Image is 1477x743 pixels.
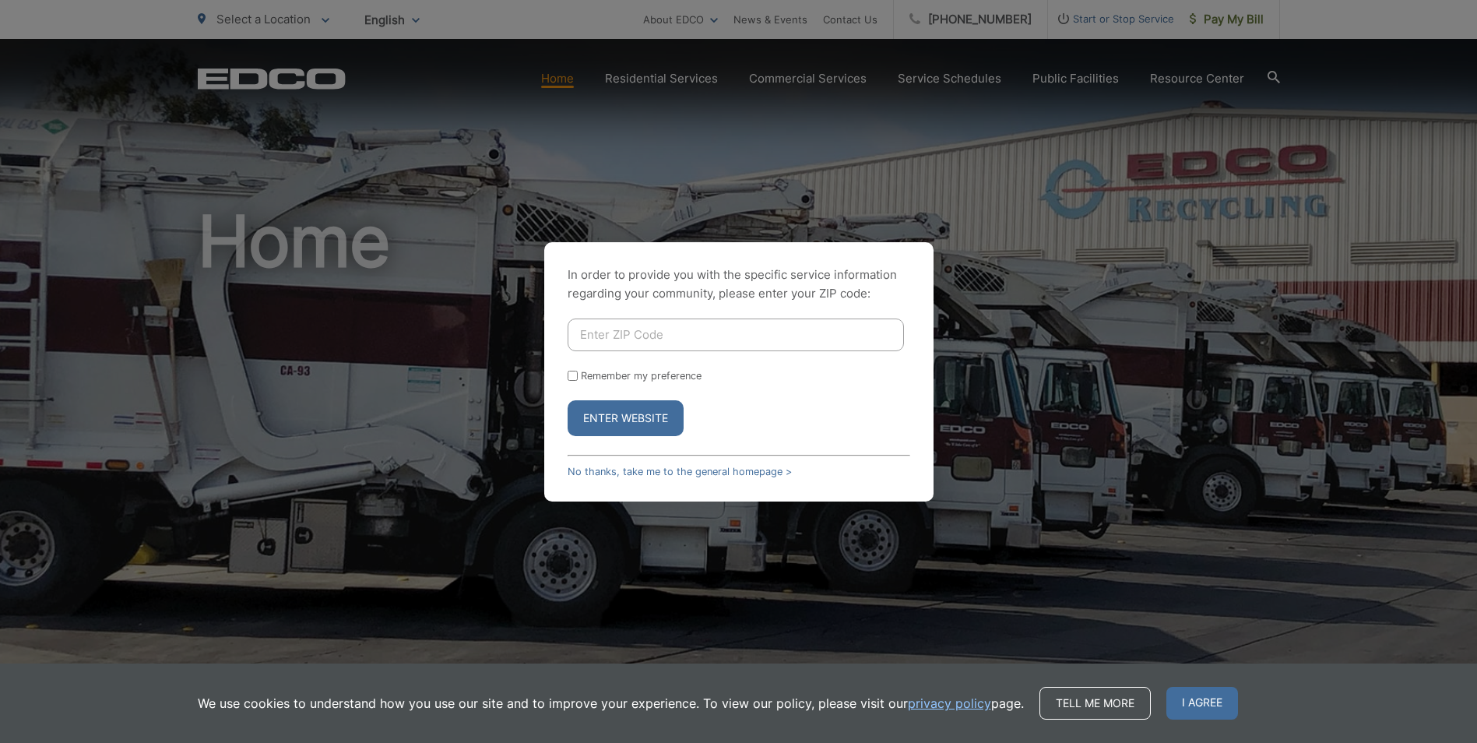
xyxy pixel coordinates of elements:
p: In order to provide you with the specific service information regarding your community, please en... [568,266,910,303]
label: Remember my preference [581,370,702,382]
p: We use cookies to understand how you use our site and to improve your experience. To view our pol... [198,694,1024,713]
button: Enter Website [568,400,684,436]
input: Enter ZIP Code [568,319,904,351]
a: No thanks, take me to the general homepage > [568,466,792,477]
span: I agree [1166,687,1238,720]
a: privacy policy [908,694,991,713]
a: Tell me more [1039,687,1151,720]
